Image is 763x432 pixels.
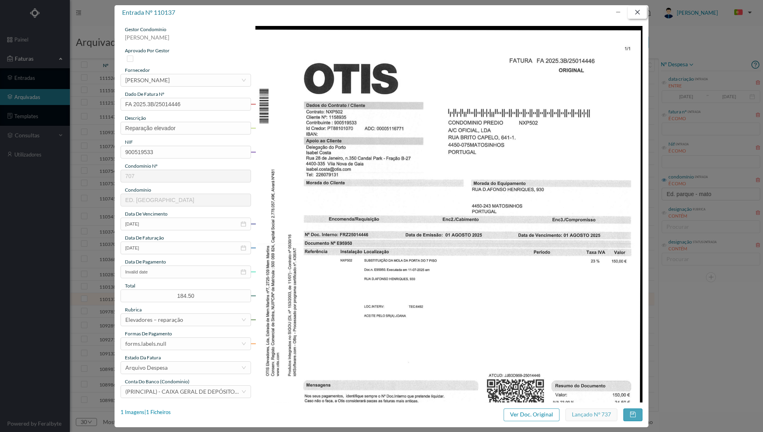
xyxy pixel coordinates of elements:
[125,187,151,193] span: condomínio
[241,341,246,346] i: icon: down
[122,8,175,16] span: entrada nº 110137
[125,331,172,337] span: Formas de Pagamento
[125,163,158,169] span: condomínio nº
[125,74,170,86] div: OTIS ASCENSORES
[125,362,168,374] div: Arquivo Despesa
[241,389,246,394] i: icon: down
[125,139,133,145] span: NIF
[125,211,168,217] span: data de vencimento
[125,283,135,289] span: total
[241,317,246,322] i: icon: down
[125,307,142,313] span: rubrica
[125,67,150,73] span: fornecedor
[125,338,166,350] div: forms.labels.null
[241,365,246,370] i: icon: down
[241,78,246,83] i: icon: down
[125,235,164,241] span: data de faturação
[125,355,161,361] span: estado da fatura
[125,259,166,265] span: data de pagamento
[125,91,164,97] span: dado de fatura nº
[241,269,246,275] i: icon: calendar
[125,115,146,121] span: descrição
[121,408,171,416] div: 1 Imagens | 1 Ficheiros
[565,408,617,421] button: Lançado nº 737
[125,48,170,54] span: aprovado por gestor
[125,26,166,32] span: gestor condomínio
[125,388,283,395] span: (PRINCIPAL) - CAIXA GERAL DE DEPÓSITOS ([FINANCIAL_ID])
[504,408,559,421] button: Ver Doc. Original
[241,221,246,227] i: icon: calendar
[728,6,755,19] button: PT
[125,314,183,326] div: Elevadores – reparação
[121,33,251,47] div: [PERSON_NAME]
[241,245,246,251] i: icon: calendar
[125,378,190,384] span: conta do banco (condominio)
